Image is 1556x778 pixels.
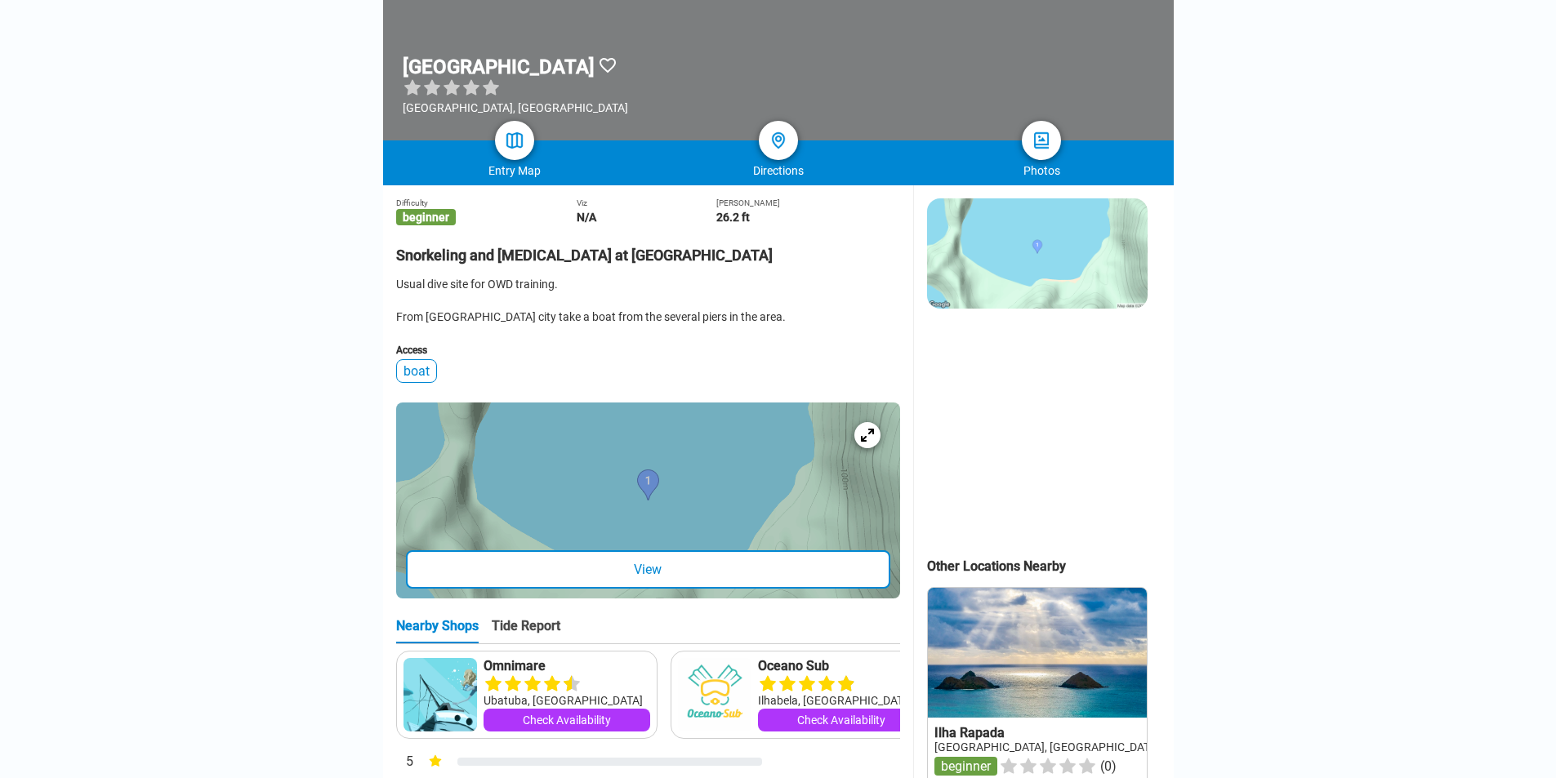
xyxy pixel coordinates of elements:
[716,211,900,224] div: 26.2 ft
[678,658,751,731] img: Oceano Sub
[927,198,1148,309] img: staticmap
[769,131,788,150] img: directions
[758,692,925,709] div: Ilhabela, [GEOGRAPHIC_DATA]
[396,198,577,207] div: Difficulty
[403,56,595,78] h1: [GEOGRAPHIC_DATA]
[406,550,890,589] div: View
[484,658,650,674] a: Omnimare
[577,198,716,207] div: Viz
[396,237,900,264] h2: Snorkeling and [MEDICAL_DATA] at [GEOGRAPHIC_DATA]
[505,131,524,150] img: map
[403,658,477,731] img: Omnimare
[492,618,560,643] div: Tide Report
[1022,121,1061,160] a: photos
[495,121,534,160] a: map
[396,752,414,773] div: 5
[716,198,900,207] div: [PERSON_NAME]
[910,164,1174,177] div: Photos
[1032,131,1051,150] img: photos
[396,276,900,325] div: Usual dive site for OWD training. From [GEOGRAPHIC_DATA] city take a boat from the several piers ...
[927,558,1174,574] div: Other Locations Nearby
[396,209,456,225] span: beginner
[396,345,900,356] div: Access
[383,164,647,177] div: Entry Map
[646,164,910,177] div: Directions
[403,101,628,114] div: [GEOGRAPHIC_DATA], [GEOGRAPHIC_DATA]
[396,402,900,598] a: entry mapView
[758,709,925,731] a: Check Availability
[396,359,437,383] div: boat
[927,325,1146,529] iframe: Advertisement
[484,692,650,709] div: Ubatuba, [GEOGRAPHIC_DATA]
[577,211,716,224] div: N/A
[484,709,650,731] a: Check Availability
[758,658,925,674] a: Oceano Sub
[396,618,479,643] div: Nearby Shops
